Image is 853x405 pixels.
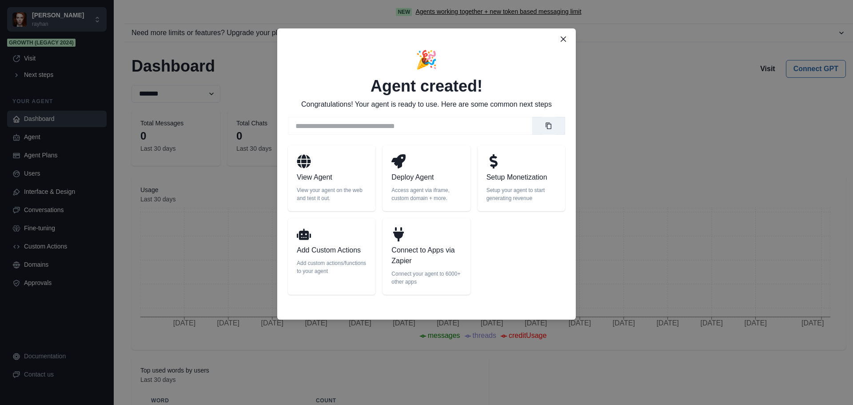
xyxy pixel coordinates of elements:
[540,117,558,135] button: Copy link
[415,46,438,73] p: 🎉
[297,259,367,275] p: Add custom actions/functions to your agent
[391,172,461,183] p: Deploy Agent
[486,172,556,183] p: Setup Monetization
[391,270,461,286] p: Connect your agent to 6000+ other apps
[371,76,482,96] h2: Agent created!
[297,245,367,256] p: Add Custom Actions
[297,186,367,202] p: View your agent on the web and test it out.
[391,186,461,202] p: Access agent via iframe, custom domain + more.
[301,99,552,110] p: Congratulations! Your agent is ready to use. Here are some common next steps
[288,145,375,211] a: View AgentView your agent on the web and test it out.
[297,172,367,183] p: View Agent
[486,186,556,202] p: Setup your agent to start generating revenue
[391,245,461,266] p: Connect to Apps via Zapier
[556,32,570,46] button: Close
